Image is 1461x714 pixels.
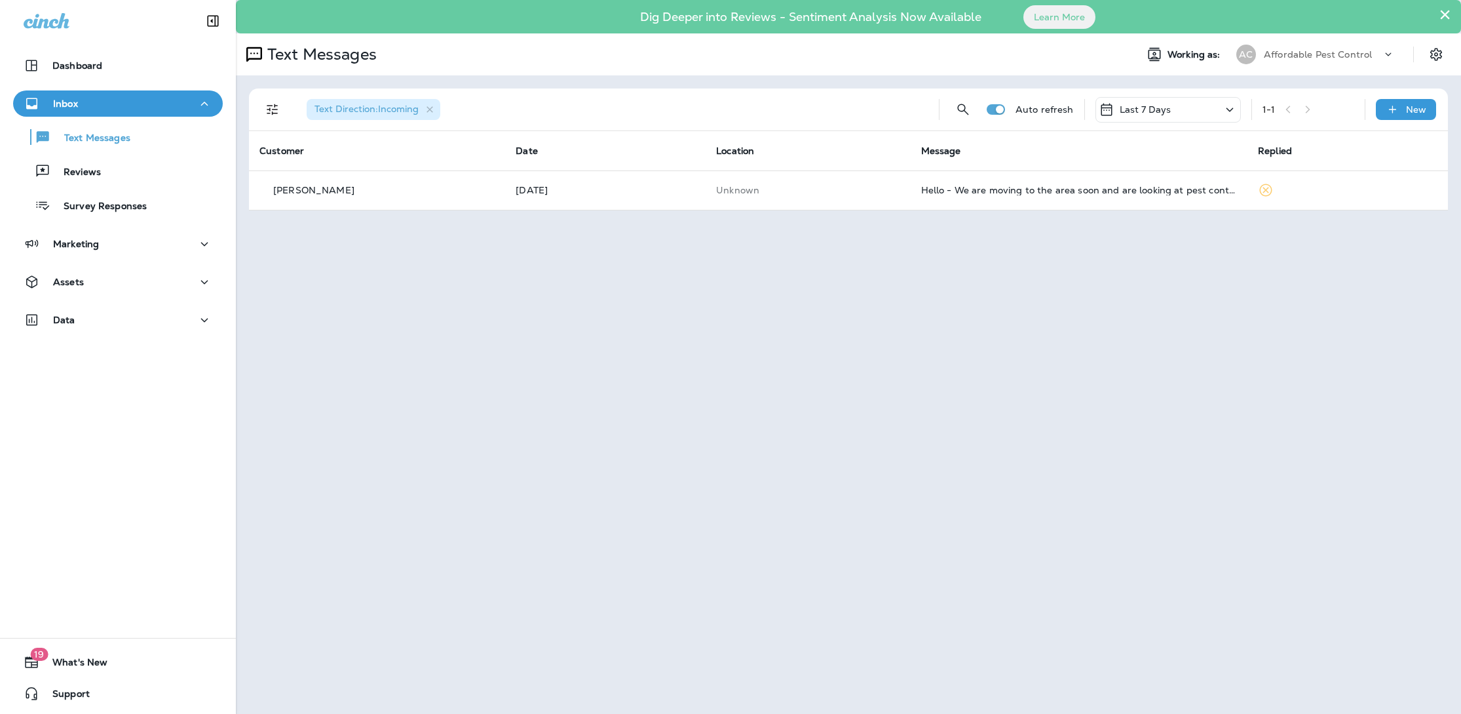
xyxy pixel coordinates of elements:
[50,201,147,213] p: Survey Responses
[13,649,223,675] button: 19What's New
[1262,104,1275,115] div: 1 - 1
[1236,45,1256,64] div: AC
[516,145,538,157] span: Date
[259,145,304,157] span: Customer
[1120,104,1171,115] p: Last 7 Days
[1264,49,1372,60] p: Affordable Pest Control
[1406,104,1426,115] p: New
[314,103,419,115] span: Text Direction : Incoming
[259,96,286,123] button: Filters
[53,98,78,109] p: Inbox
[950,96,976,123] button: Search Messages
[602,15,1019,19] p: Dig Deeper into Reviews - Sentiment Analysis Now Available
[13,191,223,219] button: Survey Responses
[53,315,75,325] p: Data
[51,132,130,145] p: Text Messages
[50,167,101,179] p: Reviews
[13,90,223,117] button: Inbox
[716,185,900,195] p: This customer does not have a last location and the phone number they messaged is not assigned to...
[39,688,90,704] span: Support
[921,185,1237,195] div: Hello - We are moving to the area soon and are looking at pest control options and pricing. Nervo...
[307,99,440,120] div: Text Direction:Incoming
[516,185,695,195] p: Sep 25, 2025 12:27 PM
[1167,49,1223,60] span: Working as:
[39,657,107,673] span: What's New
[13,157,223,185] button: Reviews
[53,239,99,249] p: Marketing
[195,8,231,34] button: Collapse Sidebar
[716,145,754,157] span: Location
[53,277,84,287] p: Assets
[1258,145,1292,157] span: Replied
[13,681,223,707] button: Support
[13,307,223,333] button: Data
[1439,4,1451,25] button: Close
[30,648,48,661] span: 19
[921,145,961,157] span: Message
[13,231,223,257] button: Marketing
[1424,43,1448,66] button: Settings
[13,52,223,79] button: Dashboard
[273,185,354,195] p: [PERSON_NAME]
[13,123,223,151] button: Text Messages
[13,269,223,295] button: Assets
[262,45,377,64] p: Text Messages
[52,60,102,71] p: Dashboard
[1023,5,1095,29] button: Learn More
[1015,104,1074,115] p: Auto refresh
